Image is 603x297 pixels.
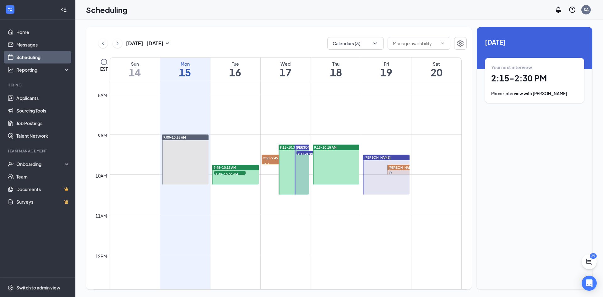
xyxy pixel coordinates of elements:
[160,67,210,78] h1: 15
[16,170,70,183] a: Team
[411,67,461,78] h1: 20
[61,7,67,13] svg: Collapse
[590,253,597,259] div: 69
[261,61,311,67] div: Wed
[261,58,311,81] a: September 17, 2025
[568,6,576,14] svg: QuestionInfo
[214,165,236,170] span: 9:45-10:15 AM
[7,6,13,13] svg: WorkstreamLogo
[457,40,464,47] svg: Settings
[585,258,593,266] svg: ChatActive
[163,135,186,140] span: 9:00-10:15 AM
[16,38,70,51] a: Messages
[261,67,311,78] h1: 17
[16,92,70,104] a: Applicants
[97,92,108,99] div: 8am
[214,171,246,177] span: 9:45-10:00 AM
[582,276,597,291] div: Open Intercom Messenger
[361,61,411,67] div: Fri
[164,40,171,47] svg: SmallChevronDown
[485,37,584,47] span: [DATE]
[126,40,164,47] h3: [DATE] - [DATE]
[582,254,597,269] button: ChatActive
[94,212,108,219] div: 11am
[86,4,128,15] h1: Scheduling
[16,26,70,38] a: Home
[388,166,415,169] span: [PERSON_NAME]
[97,132,108,139] div: 9am
[311,58,361,81] a: September 18, 2025
[210,58,260,81] a: September 16, 2025
[8,82,69,88] div: Hiring
[311,67,361,78] h1: 18
[16,195,70,208] a: SurveysCrown
[263,162,267,166] svg: User
[296,151,328,157] span: 9:15-9:30 AM
[110,61,160,67] div: Sun
[8,284,14,291] svg: Settings
[113,39,122,48] button: ChevronRight
[314,145,337,150] span: 9:15-10:15 AM
[16,117,70,129] a: Job Postings
[100,58,108,66] svg: Clock
[411,61,461,67] div: Sat
[8,148,69,154] div: Team Management
[454,37,467,50] button: Settings
[94,172,108,179] div: 10am
[16,67,70,73] div: Reporting
[16,104,70,117] a: Sourcing Tools
[372,40,378,47] svg: ChevronDown
[311,61,361,67] div: Thu
[16,161,65,167] div: Onboarding
[411,58,461,81] a: September 20, 2025
[389,171,392,174] svg: Sync
[491,64,578,70] div: Your next interview
[361,58,411,81] a: September 19, 2025
[8,67,14,73] svg: Analysis
[280,145,302,150] span: 9:15-10:30 AM
[491,73,578,84] h1: 2:15 - 2:30 PM
[100,40,106,47] svg: ChevronLeft
[296,146,322,149] span: [PERSON_NAME]
[110,58,160,81] a: September 14, 2025
[16,51,70,63] a: Scheduling
[100,66,108,72] span: EST
[16,183,70,195] a: DocumentsCrown
[361,67,411,78] h1: 19
[327,37,384,50] button: Calendars (3)ChevronDown
[440,41,445,46] svg: ChevronDown
[364,156,391,159] span: [PERSON_NAME]
[16,129,70,142] a: Talent Network
[8,161,14,167] svg: UserCheck
[114,40,121,47] svg: ChevronRight
[160,61,210,67] div: Mon
[210,61,260,67] div: Tue
[110,67,160,78] h1: 14
[584,7,589,12] div: SA
[16,284,60,291] div: Switch to admin view
[160,58,210,81] a: September 15, 2025
[94,253,108,260] div: 12pm
[262,155,293,161] span: 9:30-9:45 AM
[268,162,269,167] span: 1
[491,91,578,97] div: Phone Interview with [PERSON_NAME]
[393,40,437,47] input: Manage availability
[555,6,562,14] svg: Notifications
[210,67,260,78] h1: 16
[98,39,108,48] button: ChevronLeft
